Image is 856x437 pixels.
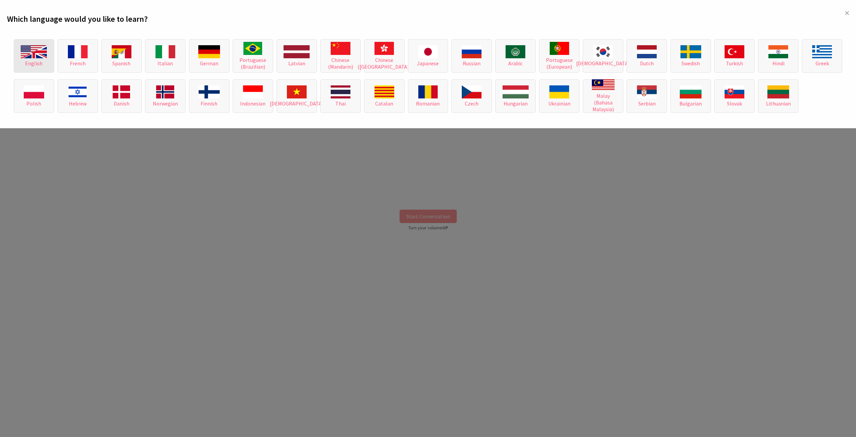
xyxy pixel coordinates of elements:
button: Slovak [714,79,755,113]
span: Czech [465,100,478,107]
span: [DEMOGRAPHIC_DATA] [576,60,630,67]
button: Italian [145,39,186,73]
img: English [21,45,47,58]
span: Turkish [726,60,743,67]
img: Russian [462,45,481,58]
img: Latvian [284,45,310,58]
img: Spanish [112,45,131,58]
button: Portuguese (Brazilian) [233,39,273,73]
button: Chinese (Mandarin) [320,39,361,73]
button: Catalan [364,79,405,113]
img: Chinese (Mandarin) [331,42,350,55]
img: Portuguese (Brazilian) [243,42,262,55]
button: Latvian [277,39,317,73]
button: Danish [101,79,142,113]
button: Hindi [758,39,798,73]
button: Chinese ([GEOGRAPHIC_DATA]) [364,39,405,73]
span: Romanian [416,100,440,107]
img: Czech [462,85,481,98]
button: [DEMOGRAPHIC_DATA] [583,39,623,73]
img: Dutch [637,45,657,58]
span: Bulgarian [679,100,702,107]
span: Japanese [417,60,439,67]
button: Japanese [408,39,448,73]
img: Polish [24,85,44,98]
button: Malay (Bahasa Malaysia) [583,79,623,113]
img: Hindi [768,45,788,58]
span: Portuguese (European) [543,57,576,70]
img: Indonesian [243,85,263,98]
img: Danish [113,85,130,98]
span: French [70,60,86,67]
img: Arabic [506,45,525,58]
span: English [25,60,42,67]
span: × [845,7,849,19]
span: Polish [26,100,41,107]
button: French [58,39,98,73]
img: Japanese [418,45,438,58]
span: [DEMOGRAPHIC_DATA] [270,100,324,107]
button: Greek [802,39,842,73]
span: Swedish [681,60,700,67]
img: Malay (Bahasa Malaysia) [592,79,615,91]
span: Hungarian [504,100,528,107]
button: Bulgarian [670,79,711,113]
span: Greek [816,60,829,67]
span: Spanish [112,60,130,67]
span: Chinese ([GEOGRAPHIC_DATA]) [357,57,411,70]
img: Slovak [725,85,744,98]
span: Serbian [638,100,656,107]
img: Romanian [418,85,438,98]
button: Romanian [408,79,448,113]
img: Finnish [199,85,220,98]
button: Portuguese (European) [539,39,579,73]
button: English [14,39,54,73]
span: Slovak [727,100,742,107]
span: Portuguese (Brazilian) [236,57,270,70]
span: Arabic [508,60,523,67]
button: [DEMOGRAPHIC_DATA] [277,79,317,113]
button: Indonesian [233,79,273,113]
button: Finnish [189,79,229,113]
img: Swedish [680,45,701,58]
span: Dutch [640,60,654,67]
img: Vietnamese [287,85,307,98]
img: Hungarian [503,85,529,98]
button: Dutch [627,39,667,73]
span: Thai [335,100,346,107]
button: Arabic [495,39,536,73]
span: Hebrew [69,100,87,107]
button: Swedish [670,39,711,73]
span: Italian [157,60,173,67]
img: Norwegian [156,85,174,98]
span: Malay (Bahasa Malaysia) [586,92,620,113]
button: Serbian [627,79,667,113]
img: French [68,45,88,58]
button: Turkish [714,39,755,73]
img: German [198,45,220,58]
img: Lithuanian [767,85,789,98]
span: German [200,60,218,67]
h2: Which language would you like to learn? [7,14,849,24]
button: Norwegian [145,79,186,113]
button: Spanish [101,39,142,73]
button: Hungarian [495,79,536,113]
span: Danish [114,100,129,107]
img: Greek [812,45,832,58]
img: Turkish [725,45,744,58]
span: Chinese (Mandarin) [324,57,357,70]
span: Russian [463,60,480,67]
img: Ukrainian [549,85,569,98]
button: German [189,39,229,73]
button: Polish [14,79,54,113]
span: Hindi [772,60,784,67]
button: Thai [320,79,361,113]
img: Korean [593,45,613,58]
button: Ukrainian [539,79,579,113]
button: Lithuanian [758,79,798,113]
img: Thai [331,85,350,98]
img: Bulgarian [680,85,702,98]
img: Catalan [374,85,394,98]
span: Lithuanian [766,100,791,107]
span: Ukrainian [548,100,570,107]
